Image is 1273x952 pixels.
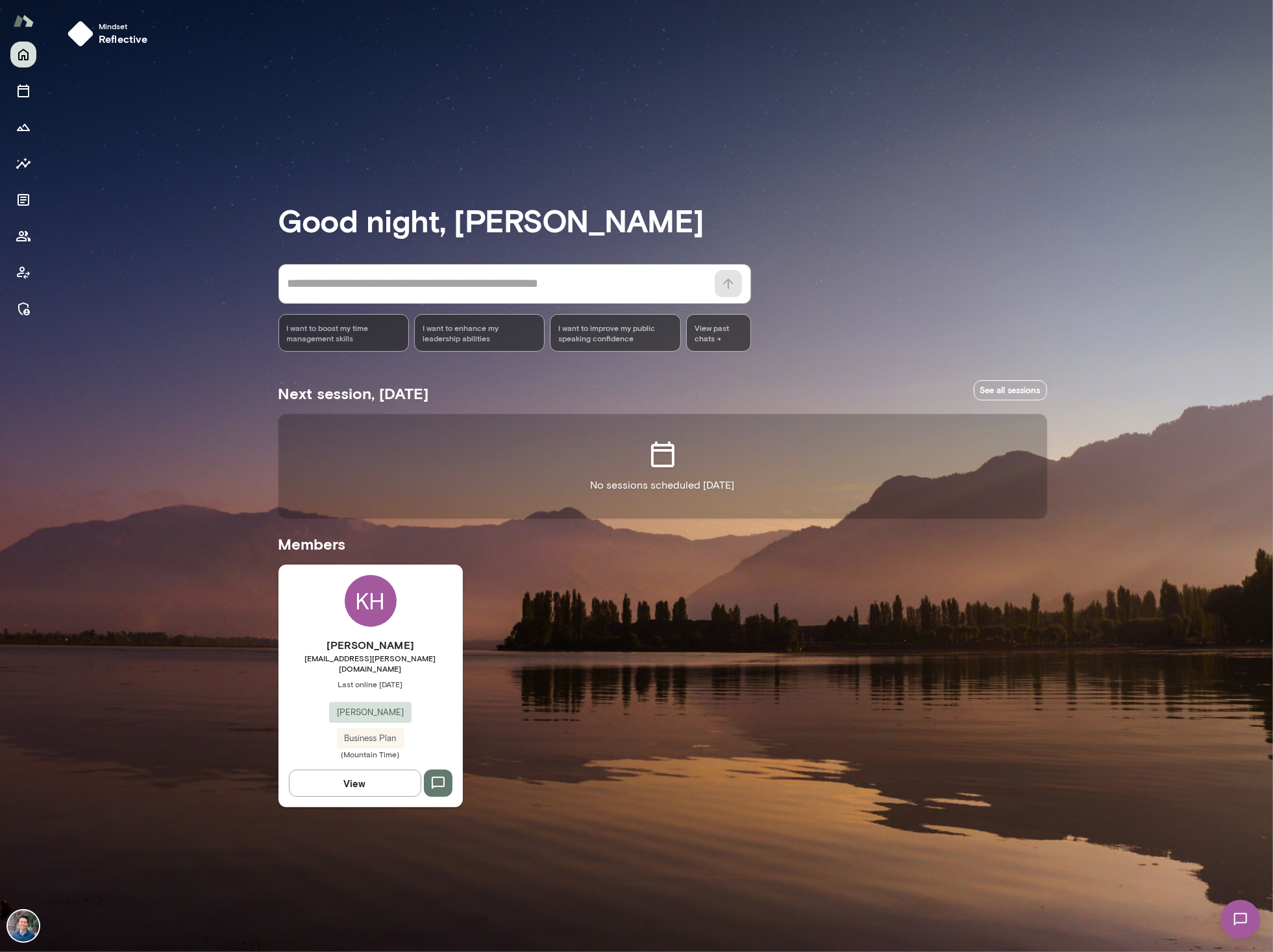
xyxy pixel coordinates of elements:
[68,21,93,47] img: mindset
[10,187,36,213] button: Documents
[10,296,36,322] button: Manage
[686,314,751,352] span: View past chats ->
[278,202,1047,238] h3: Good night, [PERSON_NAME]
[558,323,672,343] span: I want to improve my public speaking confidence
[99,21,148,31] span: Mindset
[10,42,36,67] button: Home
[287,323,401,343] span: I want to boost my time management skills
[278,383,429,404] h5: Next session, [DATE]
[423,323,536,343] span: I want to enhance my leadership abilities
[13,8,34,33] img: Mento
[591,478,735,493] p: No sessions scheduled [DATE]
[974,380,1047,400] a: See all sessions
[329,706,412,719] span: [PERSON_NAME]
[10,260,36,286] button: Client app
[99,31,148,47] h6: reflective
[278,749,463,759] span: (Mountain Time)
[414,314,545,352] div: I want to enhance my leadership abilities
[278,637,463,653] h6: [PERSON_NAME]
[550,314,680,352] div: I want to improve my public speaking confidence
[10,78,36,104] button: Sessions
[289,770,421,797] button: View
[337,732,404,745] span: Business Plan
[278,533,1047,554] h5: Members
[62,16,158,52] button: Mindsetreflective
[10,223,36,249] button: Members
[278,653,463,674] span: [EMAIL_ADDRESS][PERSON_NAME][DOMAIN_NAME]
[278,679,463,689] span: Last online [DATE]
[278,314,409,352] div: I want to boost my time management skills
[8,910,39,942] img: Alex Yu
[345,575,397,627] div: KH
[10,114,36,140] button: Growth Plan
[10,151,36,177] button: Insights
